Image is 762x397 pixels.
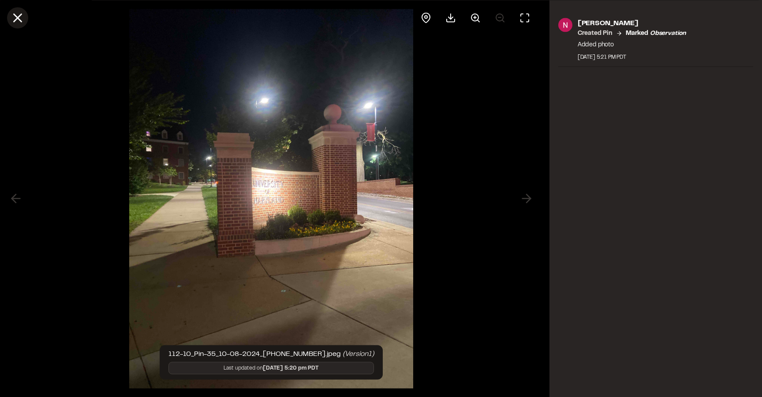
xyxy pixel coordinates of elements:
[578,53,686,61] div: [DATE] 5:21 PM PDT
[514,7,535,28] button: Toggle Fullscreen
[465,7,486,28] button: Zoom in
[415,7,437,28] div: View pin on map
[578,40,686,49] p: Added photo
[650,30,686,36] em: observation
[578,28,613,38] p: Created Pin
[626,28,686,38] p: Marked
[578,18,686,28] p: [PERSON_NAME]
[558,18,572,32] img: photo
[7,7,28,28] button: Close modal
